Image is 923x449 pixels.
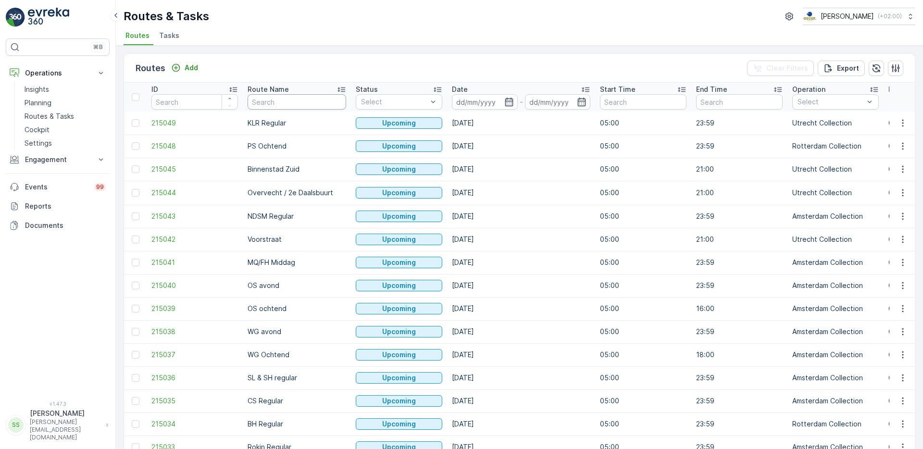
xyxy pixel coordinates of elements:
div: Toggle Row Selected [132,142,139,150]
p: Upcoming [382,141,416,151]
div: Toggle Row Selected [132,282,139,289]
td: 05:00 [595,158,691,181]
span: Routes [125,31,150,40]
td: Amsterdam Collection [787,366,884,389]
p: Upcoming [382,118,416,128]
td: 23:59 [691,366,787,389]
td: 23:59 [691,251,787,274]
a: 215038 [151,327,238,337]
a: Events99 [6,177,110,197]
td: Binnenstad Zuid [243,158,351,181]
p: Upcoming [382,235,416,244]
p: Clear Filters [766,63,808,73]
button: SS[PERSON_NAME][PERSON_NAME][EMAIL_ADDRESS][DOMAIN_NAME] [6,409,110,441]
td: WG avond [243,320,351,343]
button: Operations [6,63,110,83]
button: Engagement [6,150,110,169]
td: Amsterdam Collection [787,389,884,412]
td: Utrecht Collection [787,228,884,251]
p: Select [798,97,864,107]
a: 215044 [151,188,238,198]
input: Search [696,94,783,110]
p: Upcoming [382,304,416,313]
td: [DATE] [447,251,595,274]
p: Upcoming [382,281,416,290]
div: SS [8,417,24,433]
button: Export [818,61,865,76]
p: End Time [696,85,727,94]
a: 215043 [151,212,238,221]
td: Amsterdam Collection [787,251,884,274]
td: PS Ochtend [243,135,351,158]
a: Insights [21,83,110,96]
img: logo_light-DOdMpM7g.png [28,8,69,27]
td: SL & SH regular [243,366,351,389]
td: 05:00 [595,297,691,320]
button: Upcoming [356,372,442,384]
span: 215045 [151,164,238,174]
input: Search [600,94,686,110]
a: 215039 [151,304,238,313]
td: 05:00 [595,205,691,228]
span: 215048 [151,141,238,151]
td: [DATE] [447,320,595,343]
td: Utrecht Collection [787,112,884,135]
p: Routes & Tasks [124,9,209,24]
td: 05:00 [595,274,691,297]
button: Upcoming [356,257,442,268]
span: 215040 [151,281,238,290]
button: Upcoming [356,303,442,314]
a: 215041 [151,258,238,267]
a: Reports [6,197,110,216]
p: Upcoming [382,212,416,221]
p: ⌘B [93,43,103,51]
td: 18:00 [691,343,787,366]
td: [DATE] [447,228,595,251]
p: - [520,96,523,108]
td: Amsterdam Collection [787,297,884,320]
div: Toggle Row Selected [132,374,139,382]
a: 215042 [151,235,238,244]
p: Upcoming [382,419,416,429]
button: Upcoming [356,211,442,222]
div: Toggle Row Selected [132,397,139,405]
td: [DATE] [447,135,595,158]
td: 05:00 [595,366,691,389]
td: [DATE] [447,389,595,412]
td: 05:00 [595,412,691,436]
td: Overvecht / 2e Daalsbuurt [243,181,351,205]
div: Toggle Row Selected [132,236,139,243]
p: Events [25,182,88,192]
div: Toggle Row Selected [132,165,139,173]
td: Amsterdam Collection [787,274,884,297]
td: 05:00 [595,389,691,412]
p: [PERSON_NAME] [30,409,101,418]
td: 05:00 [595,320,691,343]
a: 215035 [151,396,238,406]
p: 99 [96,183,104,191]
td: NDSM Regular [243,205,351,228]
button: Add [167,62,202,74]
button: Upcoming [356,117,442,129]
button: Upcoming [356,395,442,407]
button: Upcoming [356,140,442,152]
td: 05:00 [595,251,691,274]
td: BH Regular [243,412,351,436]
td: [DATE] [447,112,595,135]
p: Route Name [248,85,289,94]
td: 23:59 [691,135,787,158]
td: [DATE] [447,412,595,436]
a: Cockpit [21,123,110,137]
a: Settings [21,137,110,150]
p: Add [185,63,198,73]
td: Utrecht Collection [787,158,884,181]
span: 215034 [151,419,238,429]
td: 23:59 [691,112,787,135]
td: 05:00 [595,228,691,251]
td: 23:59 [691,389,787,412]
p: Select [361,97,427,107]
